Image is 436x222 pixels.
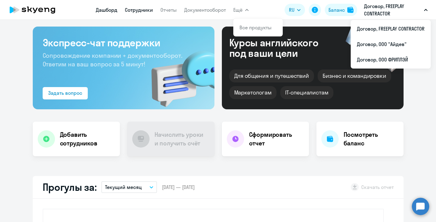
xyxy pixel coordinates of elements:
div: Бизнес и командировки [318,69,391,82]
h3: Экспресс-чат поддержки [43,36,205,49]
h4: Добавить сотрудников [60,130,115,148]
p: Договор, FREEPLAY CONTRACTOR [364,2,421,17]
div: IT-специалистам [280,86,333,99]
p: Текущий месяц [105,183,142,191]
a: Отчеты [160,7,177,13]
h4: Посмотреть баланс [344,130,399,148]
div: Для общения и путешествий [229,69,314,82]
img: bg-img [142,40,214,109]
a: Все продукты [239,24,272,31]
a: Дашборд [96,7,117,13]
h2: Прогулы за: [43,181,97,193]
button: Договор, FREEPLAY CONTRACTOR [361,2,431,17]
a: Документооборот [184,7,226,13]
div: Курсы английского под ваши цели [229,37,335,58]
div: Маркетологам [229,86,277,99]
img: balance [347,7,353,13]
span: RU [289,6,294,14]
h4: Сформировать отчет [249,130,304,148]
a: Сотрудники [125,7,153,13]
button: Ещё [233,4,249,16]
button: Балансbalance [325,4,357,16]
button: RU [285,4,305,16]
span: Сопровождение компании + документооборот. Ответим на ваш вопрос за 5 минут! [43,52,182,68]
button: Задать вопрос [43,87,88,99]
button: Текущий месяц [101,181,157,193]
h4: Начислить уроки и получить счёт [155,130,208,148]
span: [DATE] — [DATE] [162,184,195,191]
ul: Ещё [351,20,431,69]
span: Ещё [233,6,243,14]
div: Баланс [328,6,345,14]
div: Задать вопрос [48,89,82,97]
